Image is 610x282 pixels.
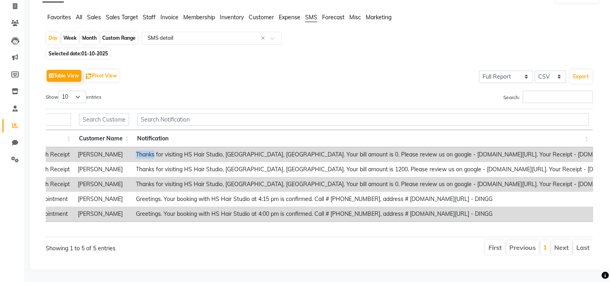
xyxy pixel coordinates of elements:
[523,91,593,103] input: Search:
[74,147,132,162] td: [PERSON_NAME]
[47,14,71,21] span: Favorites
[81,51,108,57] span: 01-10-2025
[47,32,60,44] div: Day
[160,14,178,21] span: Invoice
[47,70,81,82] button: Table View
[279,14,300,21] span: Expense
[137,113,589,126] input: Search Notification
[76,14,82,21] span: All
[74,207,132,221] td: [PERSON_NAME]
[74,162,132,177] td: [PERSON_NAME]
[80,32,99,44] div: Month
[46,239,267,253] div: Showing 1 to 5 of 5 entries
[349,14,361,21] span: Misc
[106,14,138,21] span: Sales Target
[249,14,274,21] span: Customer
[87,14,101,21] span: Sales
[366,14,391,21] span: Marketing
[74,177,132,192] td: [PERSON_NAME]
[74,192,132,207] td: [PERSON_NAME]
[570,70,592,83] button: Export
[143,14,156,21] span: Staff
[75,130,133,147] th: Customer Name: activate to sort column ascending
[100,32,138,44] div: Custom Range
[261,34,268,43] span: Clear all
[133,130,593,147] th: Notification: activate to sort column ascending
[86,73,92,79] img: pivot.png
[305,14,317,21] span: SMS
[183,14,215,21] span: Membership
[61,32,79,44] div: Week
[322,14,345,21] span: Forecast
[503,91,593,103] label: Search:
[58,91,86,103] select: Showentries
[543,243,547,251] a: 1
[220,14,244,21] span: Inventory
[84,70,119,82] button: Pivot View
[79,113,129,126] input: Search Customer Name
[46,91,101,103] label: Show entries
[47,49,110,59] span: Selected date:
